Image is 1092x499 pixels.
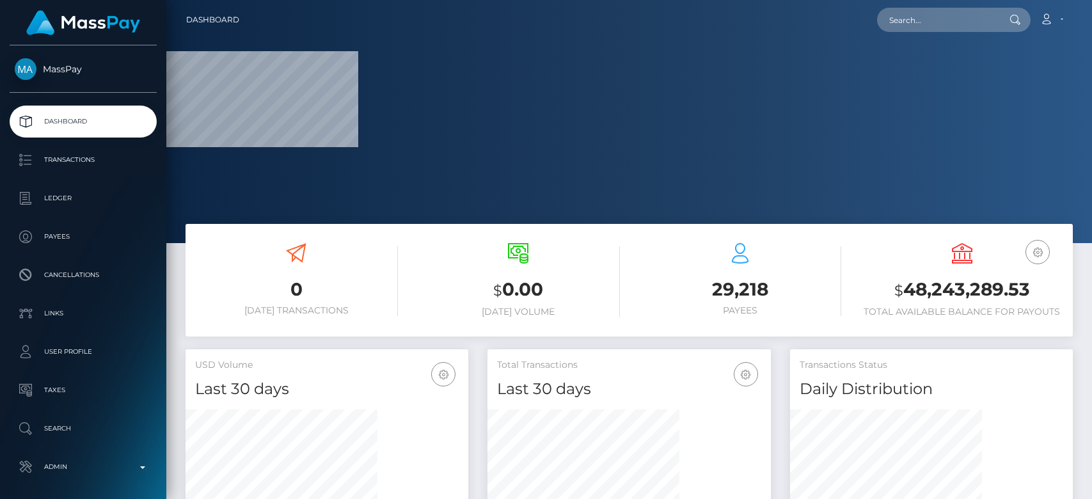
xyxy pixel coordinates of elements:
a: Dashboard [186,6,239,33]
p: Taxes [15,381,152,400]
h5: Transactions Status [800,359,1063,372]
h3: 48,243,289.53 [860,277,1063,303]
a: User Profile [10,336,157,368]
a: Links [10,297,157,329]
h6: [DATE] Volume [417,306,620,317]
a: Ledger [10,182,157,214]
a: Taxes [10,374,157,406]
p: User Profile [15,342,152,361]
h6: Total Available Balance for Payouts [860,306,1063,317]
a: Payees [10,221,157,253]
a: Transactions [10,144,157,176]
h4: Daily Distribution [800,378,1063,400]
h4: Last 30 days [195,378,459,400]
a: Admin [10,451,157,483]
p: Dashboard [15,112,152,131]
h3: 0.00 [417,277,620,303]
h3: 29,218 [639,277,842,302]
p: Search [15,419,152,438]
h4: Last 30 days [497,378,761,400]
h5: USD Volume [195,359,459,372]
h6: [DATE] Transactions [195,305,398,316]
p: Transactions [15,150,152,170]
p: Cancellations [15,265,152,285]
h5: Total Transactions [497,359,761,372]
h3: 0 [195,277,398,302]
img: MassPay [15,58,36,80]
a: Cancellations [10,259,157,291]
h6: Payees [639,305,842,316]
small: $ [894,281,903,299]
p: Links [15,304,152,323]
p: Admin [15,457,152,477]
p: Payees [15,227,152,246]
input: Search... [877,8,997,32]
small: $ [493,281,502,299]
a: Search [10,413,157,445]
span: MassPay [10,63,157,75]
a: Dashboard [10,106,157,138]
img: MassPay Logo [26,10,140,35]
p: Ledger [15,189,152,208]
